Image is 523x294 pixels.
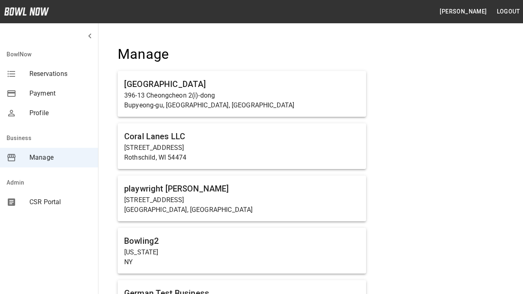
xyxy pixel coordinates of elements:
[29,153,92,163] span: Manage
[29,197,92,207] span: CSR Portal
[4,7,49,16] img: logo
[124,130,360,143] h6: Coral Lanes LLC
[124,91,360,100] p: 396-13 Cheongcheon 2(i)-dong
[124,143,360,153] p: [STREET_ADDRESS]
[124,100,360,110] p: Bupyeong-gu, [GEOGRAPHIC_DATA], [GEOGRAPHIC_DATA]
[124,78,360,91] h6: [GEOGRAPHIC_DATA]
[124,195,360,205] p: [STREET_ADDRESS]
[29,108,92,118] span: Profile
[124,205,360,215] p: [GEOGRAPHIC_DATA], [GEOGRAPHIC_DATA]
[124,234,360,247] h6: Bowling2
[124,257,360,267] p: NY
[124,247,360,257] p: [US_STATE]
[118,46,366,63] h4: Manage
[29,89,92,98] span: Payment
[29,69,92,79] span: Reservations
[436,4,490,19] button: [PERSON_NAME]
[124,153,360,163] p: Rothschild, WI 54474
[494,4,523,19] button: Logout
[124,182,360,195] h6: playwright [PERSON_NAME]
